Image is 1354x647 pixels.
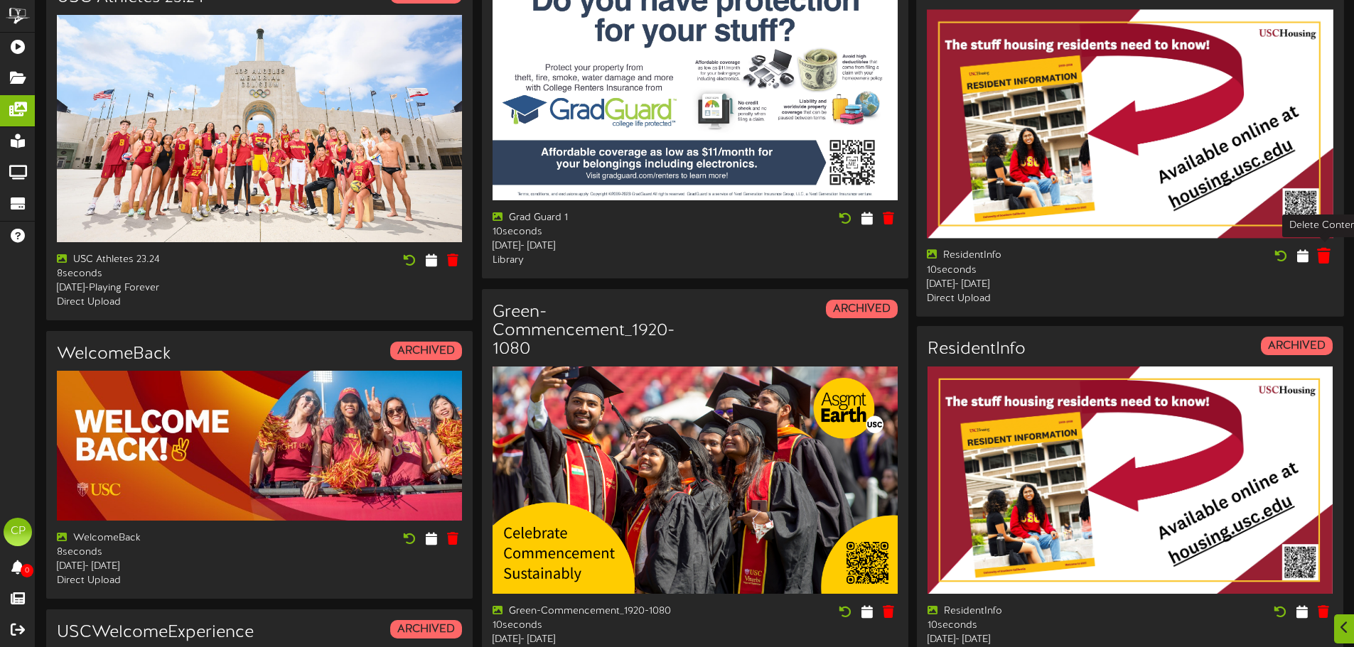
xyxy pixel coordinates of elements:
[57,560,249,574] div: [DATE] - [DATE]
[493,303,684,359] h3: Green-Commencement_1920-1080
[928,340,1026,359] h3: ResidentInfo
[57,253,249,267] div: USC Athletes 23.24
[57,295,249,310] div: Direct Upload
[493,211,684,225] div: Grad Guard 1
[927,291,1119,305] div: Direct Upload
[57,15,462,243] img: 4753edcc-bc89-41de-91fa-a93f90356ee6.jpg
[928,619,1119,633] div: 10 seconds
[927,249,1119,263] div: ResidentInfo
[493,633,684,647] div: [DATE] - [DATE]
[57,545,249,560] div: 8 seconds
[493,619,684,633] div: 10 seconds
[928,366,1333,594] img: 0dd0754f-231c-4efd-b4e7-0bd44159e5a4.jpg
[493,366,898,594] img: 71b4f05e-d236-4033-985d-49a1a858b0aa.png
[493,239,684,254] div: [DATE] - [DATE]
[927,10,1333,239] img: 312bad86-19da-4867-b22e-f269158f3dff.jpg
[927,277,1119,291] div: [DATE] - [DATE]
[928,633,1119,647] div: [DATE] - [DATE]
[493,254,684,268] div: Library
[1268,339,1326,352] strong: ARCHIVED
[21,564,33,577] span: 0
[4,518,32,546] div: CP
[397,623,455,636] strong: ARCHIVED
[493,225,684,239] div: 10 seconds
[493,604,684,619] div: Green-Commencement_1920-1080
[57,267,249,281] div: 8 seconds
[57,371,462,521] img: f58f3b2d-c2b2-4539-8eaa-0f67e3d033c2.jpg
[57,281,249,295] div: [DATE] - Playing Forever
[928,604,1119,619] div: ResidentInfo
[57,574,249,588] div: Direct Upload
[927,263,1119,277] div: 10 seconds
[397,344,455,357] strong: ARCHIVED
[57,531,249,545] div: WelcomeBack
[57,624,254,642] h3: USCWelcomeExperience
[833,303,891,315] strong: ARCHIVED
[57,345,171,364] h3: WelcomeBack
